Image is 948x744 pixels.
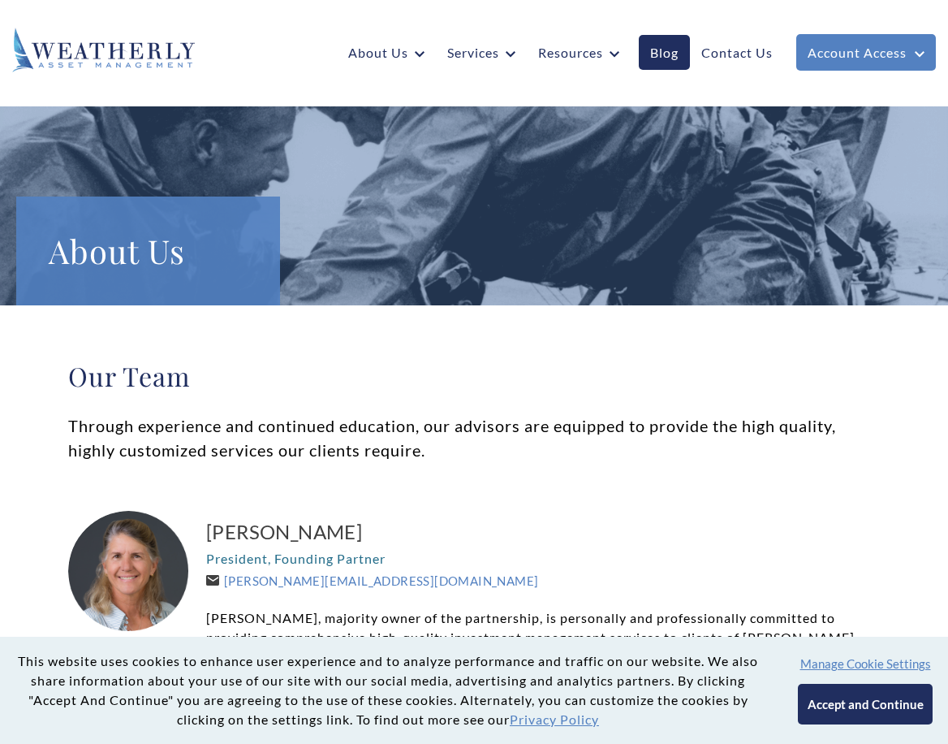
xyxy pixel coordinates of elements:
[690,35,784,70] a: Contact Us
[49,229,248,273] h1: About Us
[68,413,880,462] p: Through experience and continued education, our advisors are equipped to provide the high quality...
[68,360,880,392] h2: Our Team
[527,35,631,70] a: Resources
[639,35,690,70] a: Blog
[206,549,880,569] p: President, Founding Partner
[206,608,880,667] p: [PERSON_NAME], majority owner of the partnership, is personally and professionally committed to p...
[510,712,599,727] a: Privacy Policy
[436,35,527,70] a: Services
[206,519,880,545] a: [PERSON_NAME]
[206,573,538,588] a: [PERSON_NAME][EMAIL_ADDRESS][DOMAIN_NAME]
[800,656,931,671] button: Manage Cookie Settings
[13,651,763,729] p: This website uses cookies to enhance user experience and to analyze performance and traffic on ou...
[12,28,195,72] img: Weatherly
[337,35,436,70] a: About Us
[796,34,936,71] a: Account Access
[798,684,932,725] button: Accept and Continue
